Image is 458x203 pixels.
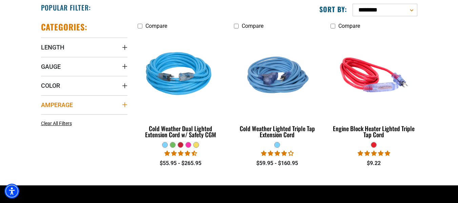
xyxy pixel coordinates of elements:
h2: Popular Filter: [41,3,91,12]
span: Compare [242,23,263,29]
span: Compare [338,23,360,29]
span: Amperage [41,101,73,109]
div: Cold Weather Lighted Triple Tap Extension Cord [234,125,320,138]
div: $59.95 - $160.95 [234,159,320,167]
div: Cold Weather Dual Lighted Extension Cord w/ Safety CGM [138,125,224,138]
img: red [331,36,417,114]
summary: Amperage [41,95,127,114]
summary: Gauge [41,57,127,76]
img: Light Blue [138,36,223,114]
div: Engine Block Heater Lighted Triple Tap Cord [331,125,417,138]
span: 4.18 stars [261,150,294,157]
span: 4.62 stars [164,150,197,157]
img: Light Blue [235,36,320,114]
a: red Engine Block Heater Lighted Triple Tap Cord [331,33,417,142]
span: Color [41,82,60,89]
span: Clear All Filters [41,121,72,126]
span: Gauge [41,63,61,70]
a: Light Blue Cold Weather Dual Lighted Extension Cord w/ Safety CGM [138,33,224,142]
span: 5.00 stars [358,150,390,157]
summary: Color [41,76,127,95]
summary: Length [41,38,127,57]
div: $9.22 [331,159,417,167]
a: Clear All Filters [41,120,75,127]
div: Accessibility Menu [4,184,19,199]
span: Compare [145,23,167,29]
label: Sort by: [319,5,347,14]
span: Length [41,43,64,51]
h2: Categories: [41,22,88,32]
div: $55.95 - $265.95 [138,159,224,167]
a: Light Blue Cold Weather Lighted Triple Tap Extension Cord [234,33,320,142]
